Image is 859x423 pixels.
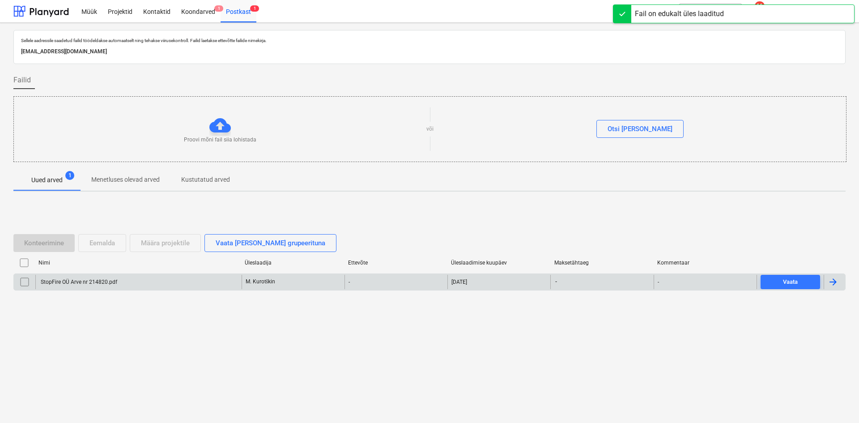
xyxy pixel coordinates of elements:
div: Üleslaadimise kuupäev [451,260,547,266]
span: - [554,278,558,286]
span: 1 [214,5,223,12]
div: Kommentaar [657,260,753,266]
div: StopFire OÜ Arve nr 214820.pdf [39,279,117,285]
button: Vaata [PERSON_NAME] grupeerituna [204,234,336,252]
p: Kustutatud arved [181,175,230,184]
p: Menetluses olevad arved [91,175,160,184]
div: Vaata [783,277,798,287]
div: Fail on edukalt üles laaditud [635,9,724,19]
p: Uued arved [31,175,63,185]
div: Otsi [PERSON_NAME] [608,123,672,135]
p: M. Kurotškin [246,278,276,286]
p: [EMAIL_ADDRESS][DOMAIN_NAME] [21,47,838,56]
p: Proovi mõni fail siia lohistada [184,136,256,144]
div: - [344,275,447,289]
div: - [658,279,659,285]
button: Otsi [PERSON_NAME] [596,120,684,138]
div: Üleslaadija [245,260,341,266]
span: Failid [13,75,31,85]
span: 1 [250,5,259,12]
div: Nimi [38,260,238,266]
div: Maksetähtaeg [554,260,651,266]
div: Proovi mõni fail siia lohistadavõiOtsi [PERSON_NAME] [13,96,846,162]
span: 1 [65,171,74,180]
p: Sellele aadressile saadetud failid töödeldakse automaatselt ning tehakse viirusekontroll. Failid ... [21,38,838,43]
div: Vaata [PERSON_NAME] grupeerituna [216,237,325,249]
p: või [426,125,434,133]
button: Vaata [761,275,820,289]
div: Ettevõte [348,260,444,266]
div: [DATE] [451,279,467,285]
